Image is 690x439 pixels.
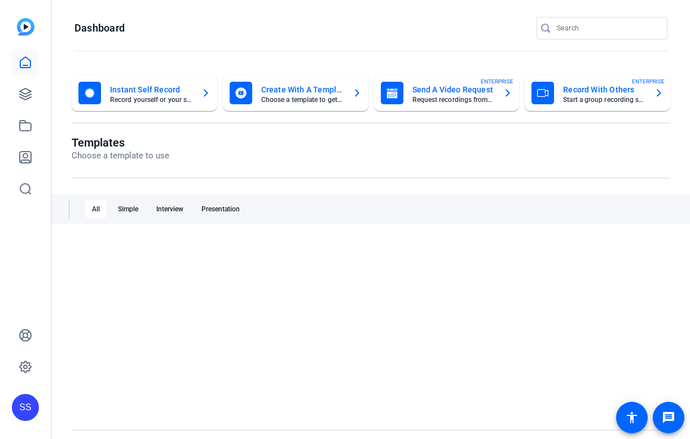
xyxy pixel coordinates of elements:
[261,96,344,103] mat-card-subtitle: Choose a template to get started
[261,83,344,96] mat-card-title: Create With A Template
[662,411,675,424] mat-icon: message
[72,149,169,162] p: Choose a template to use
[111,200,145,218] div: Simple
[563,83,645,96] mat-card-title: Record With Others
[110,96,192,103] mat-card-subtitle: Record yourself or your screen
[557,21,658,35] input: Search
[625,411,639,424] mat-icon: accessibility
[110,83,192,96] mat-card-title: Instant Self Record
[223,75,368,111] button: Create With A TemplateChoose a template to get started
[525,75,670,111] button: Record With OthersStart a group recording sessionENTERPRISE
[412,96,495,103] mat-card-subtitle: Request recordings from anyone, anywhere
[195,200,247,218] div: Presentation
[632,77,665,86] span: ENTERPRISE
[85,200,107,218] div: All
[150,200,190,218] div: Interview
[563,96,645,103] mat-card-subtitle: Start a group recording session
[412,83,495,96] mat-card-title: Send A Video Request
[12,394,39,421] div: SS
[374,75,520,111] button: Send A Video RequestRequest recordings from anyone, anywhereENTERPRISE
[74,21,125,35] h1: Dashboard
[17,18,34,36] img: blue-gradient.svg
[72,136,169,149] h1: Templates
[481,77,513,86] span: ENTERPRISE
[72,75,217,111] button: Instant Self RecordRecord yourself or your screen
